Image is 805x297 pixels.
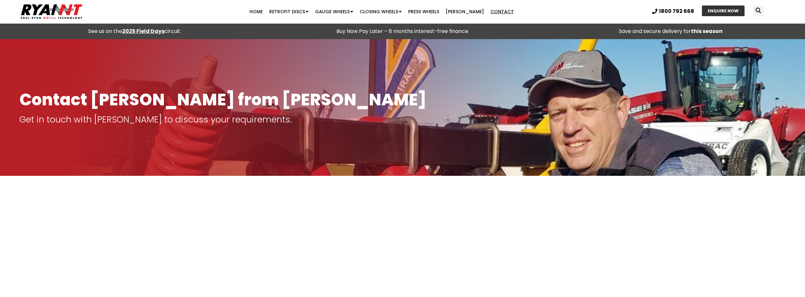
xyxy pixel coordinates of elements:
[691,27,723,35] strong: this season
[487,5,517,18] a: Contact
[312,5,356,18] a: Gauge Wheels
[659,9,694,14] span: 1800 792 668
[540,27,802,36] p: Save and secure delivery for
[246,5,266,18] a: Home
[702,5,745,16] a: ENQUIRE NOW
[222,196,584,293] iframe: 134 Golf Course Road, Horsham
[122,27,164,35] a: 2025 Field Days
[19,115,786,124] p: Get in touch with [PERSON_NAME] to discuss your requirements.
[266,5,312,18] a: Retrofit Discs
[442,5,487,18] a: [PERSON_NAME]
[156,5,607,18] nav: Menu
[19,91,786,109] h1: Contact [PERSON_NAME] from [PERSON_NAME]
[652,9,694,14] a: 1800 792 668
[19,2,84,22] img: Ryan NT logo
[3,27,265,36] div: See us on the circuit
[356,5,405,18] a: Closing Wheels
[271,27,533,36] p: Buy Now Pay Later – 6 months interest-free finance
[753,5,764,16] div: Search
[708,9,739,13] span: ENQUIRE NOW
[405,5,442,18] a: Press Wheels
